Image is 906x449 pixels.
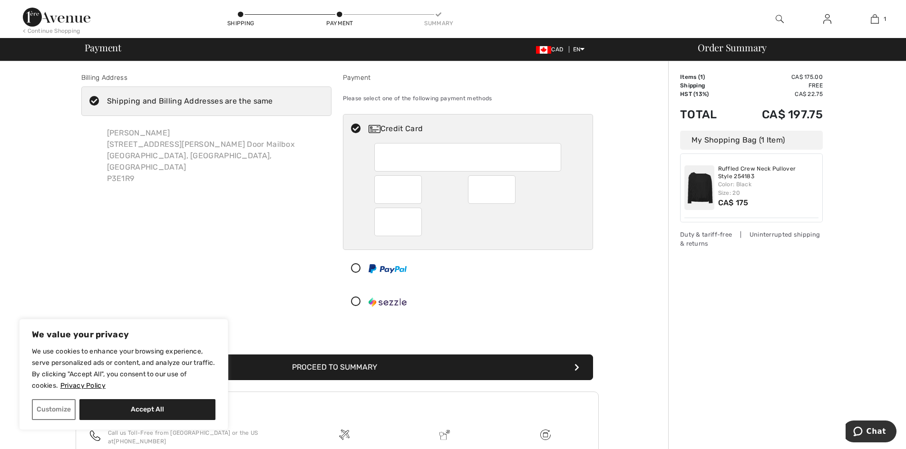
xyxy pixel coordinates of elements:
img: Delivery is a breeze since we pay the duties! [439,430,450,440]
span: Payment [85,43,121,52]
img: Free shipping on orders over $99 [540,430,551,440]
img: call [90,430,100,441]
td: CA$ 22.75 [734,90,823,98]
div: Billing Address [81,73,331,83]
img: Sezzle [369,297,407,307]
p: We value your privacy [32,329,215,340]
img: My Info [823,13,831,25]
div: Payment [325,19,354,28]
td: Total [680,98,734,131]
a: 1 [851,13,898,25]
div: Please select one of the following payment methods [343,86,593,110]
span: 1 [700,74,703,80]
h3: Questions or Comments? [90,404,585,413]
img: Canadian Dollar [536,46,551,54]
div: Shipping [226,19,255,28]
td: Items ( ) [680,73,734,81]
span: EN [573,46,585,53]
div: Credit Card [369,123,586,134]
div: Duty & tariff-free | Uninterrupted shipping & returns [680,230,823,248]
img: search the website [776,13,784,25]
img: Free shipping on orders over $99 [339,430,350,440]
a: Privacy Policy [60,381,106,390]
button: Proceed to Summary [81,354,593,380]
div: My Shopping Bag (1 Item) [680,131,823,150]
div: Shipping and Billing Addresses are the same [107,96,273,107]
iframe: Secure Credit Card Frame - Credit Card Number [382,146,555,168]
button: Accept All [79,399,215,420]
div: We value your privacy [19,319,228,430]
iframe: Secure Credit Card Frame - CVV [382,211,416,233]
p: Call us Toll-Free from [GEOGRAPHIC_DATA] or the US at [108,429,283,446]
td: Free [734,81,823,90]
iframe: Secure Credit Card Frame - Expiration Month [382,179,416,201]
a: Ruffled Crew Neck Pullover Style 254183 [718,165,819,180]
button: Customize [32,399,76,420]
a: [PHONE_NUMBER] [114,438,166,445]
span: 1 [884,15,886,23]
p: We use cookies to enhance your browsing experience, serve personalized ads or content, and analyz... [32,346,215,392]
img: 1ère Avenue [23,8,90,27]
td: HST (13%) [680,90,734,98]
img: PayPal [369,264,407,273]
div: Order Summary [686,43,900,52]
div: Color: Black Size: 20 [718,180,819,197]
iframe: Opens a widget where you can chat to one of our agents [846,420,896,444]
div: Summary [424,19,453,28]
div: < Continue Shopping [23,27,80,35]
img: Ruffled Crew Neck Pullover Style 254183 [684,165,714,210]
td: CA$ 197.75 [734,98,823,131]
td: Shipping [680,81,734,90]
div: Payment [343,73,593,83]
span: CAD [536,46,567,53]
img: Credit Card [369,125,380,133]
td: CA$ 175.00 [734,73,823,81]
span: CA$ 175 [718,198,749,207]
iframe: Secure Credit Card Frame - Expiration Year [476,179,509,201]
div: [PERSON_NAME] [STREET_ADDRESS][PERSON_NAME] Door Mailbox [GEOGRAPHIC_DATA], [GEOGRAPHIC_DATA], [G... [99,120,331,192]
a: Sign In [816,13,839,25]
img: My Bag [871,13,879,25]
